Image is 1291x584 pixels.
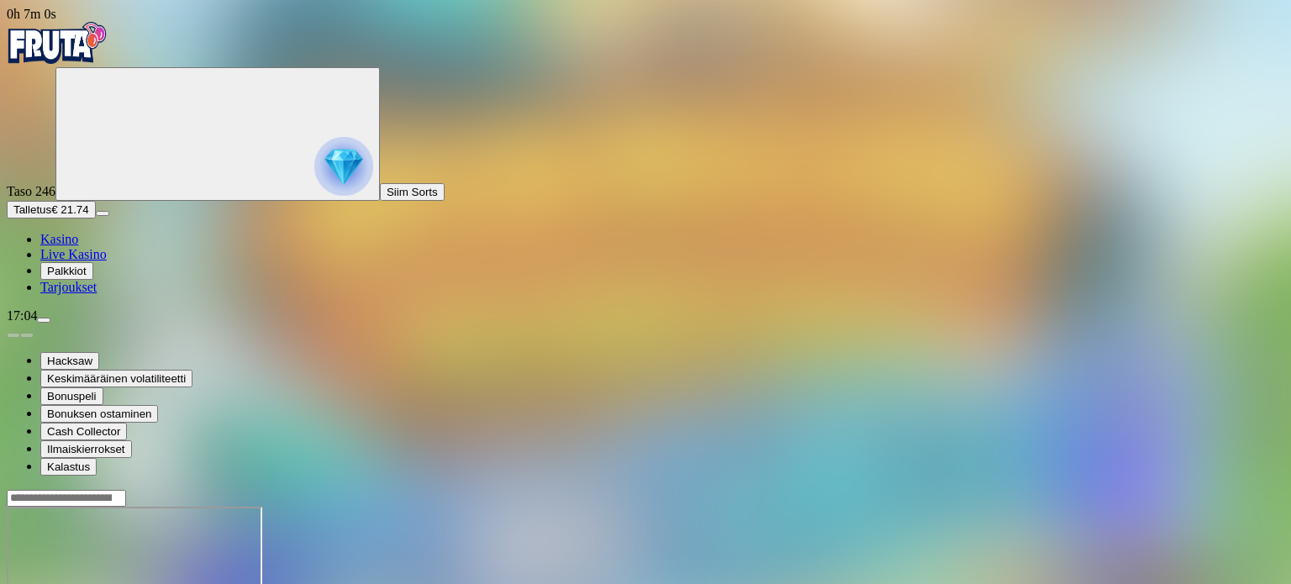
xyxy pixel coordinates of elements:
button: menu [37,318,50,323]
a: Tarjoukset [40,280,97,294]
button: menu [96,211,109,216]
span: Keskimääräinen volatiliteetti [47,372,186,385]
span: Hacksaw [47,355,92,367]
a: Live Kasino [40,247,107,261]
button: Bonuksen ostaminen [40,405,158,423]
img: Fruta [7,22,108,64]
button: Kalastus [40,458,97,476]
nav: Primary [7,22,1284,295]
span: Talletus [13,203,51,216]
button: Talletusplus icon€ 21.74 [7,201,96,218]
span: user session time [7,7,56,21]
button: Keskimääräinen volatiliteetti [40,370,192,387]
a: Fruta [7,52,108,66]
span: Palkkiot [47,265,87,277]
button: reward progress [55,67,380,201]
span: Kalastus [47,460,90,473]
span: Bonuspeli [47,390,97,402]
span: Cash Collector [47,425,120,438]
button: Palkkiot [40,262,93,280]
button: Siim Sorts [380,183,445,201]
span: Ilmaiskierrokset [47,443,125,455]
button: Ilmaiskierrokset [40,440,132,458]
span: 17:04 [7,308,37,323]
a: Kasino [40,232,78,246]
span: € 21.74 [51,203,88,216]
button: Hacksaw [40,352,99,370]
nav: Main menu [7,232,1284,295]
span: Siim Sorts [387,186,438,198]
button: next slide [20,333,34,338]
span: Taso 246 [7,184,55,198]
button: Bonuspeli [40,387,103,405]
input: Search [7,490,126,507]
button: prev slide [7,333,20,338]
span: Bonuksen ostaminen [47,408,151,420]
button: Cash Collector [40,423,127,440]
img: reward progress [314,137,373,196]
